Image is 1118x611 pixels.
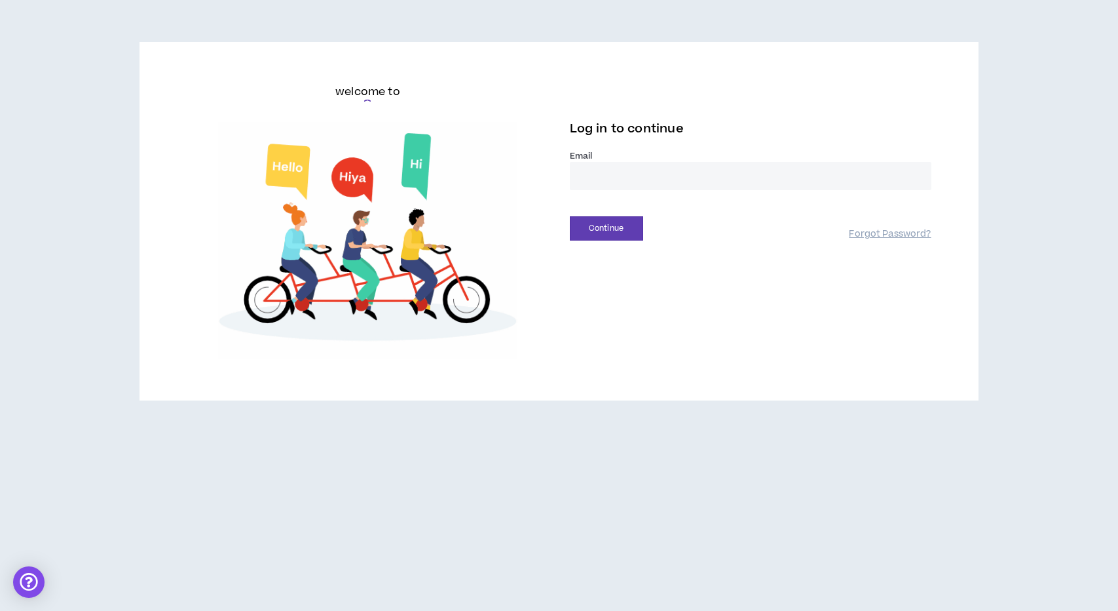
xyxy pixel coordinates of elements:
[570,216,643,241] button: Continue
[849,228,931,241] a: Forgot Password?
[570,121,684,137] span: Log in to continue
[13,566,45,598] div: Open Intercom Messenger
[187,122,548,359] img: Welcome to Wripple
[335,84,400,100] h6: welcome to
[570,150,931,162] label: Email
